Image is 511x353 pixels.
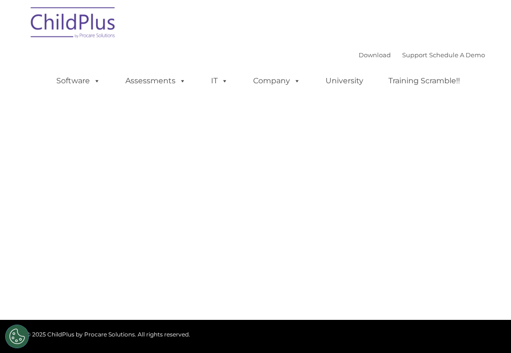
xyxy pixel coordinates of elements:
span: © 2025 ChildPlus by Procare Solutions. All rights reserved. [26,331,190,338]
font: | [359,51,485,59]
a: Schedule A Demo [429,51,485,59]
a: IT [202,71,238,90]
a: Software [47,71,110,90]
a: Training Scramble!! [379,71,469,90]
a: Download [359,51,391,59]
a: Assessments [116,71,195,90]
img: ChildPlus by Procare Solutions [26,0,121,48]
button: Cookies Settings [5,325,29,348]
a: Company [244,71,310,90]
a: University [316,71,373,90]
a: Support [402,51,427,59]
